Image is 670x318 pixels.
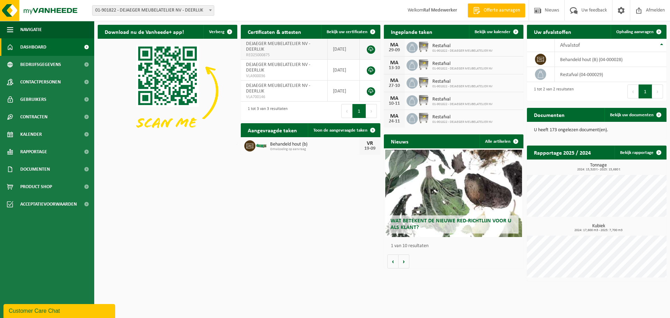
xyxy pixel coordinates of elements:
span: RED25000875 [246,52,322,58]
button: Next [652,84,663,98]
img: WB-1100-GAL-GY-02 [418,41,430,53]
span: Bedrijfsgegevens [20,56,61,73]
td: [DATE] [328,81,360,102]
span: 2024: 15,520 t - 2025: 15,680 t [530,168,667,171]
a: Bekijk uw kalender [469,25,523,39]
button: 1 [639,84,652,98]
a: Wat betekent de nieuwe RED-richtlijn voor u als klant? [385,150,522,237]
p: 1 van 10 resultaten [391,244,520,249]
div: MA [387,113,401,119]
span: 01-901822 - DEJAEGER MEUBELATELIER NV [432,67,493,71]
span: 01-901822 - DEJAEGER MEUBELATELIER NV - DEERLIJK [92,6,214,15]
h3: Kubiek [530,224,667,232]
a: Ophaling aanvragen [611,25,666,39]
td: [DATE] [328,39,360,60]
strong: Raf Medewerker [423,8,457,13]
span: DEJAEGER MEUBELATELIER NV - DEERLIJK [246,41,310,52]
span: Omwisseling op aanvraag [270,147,359,151]
h2: Uw afvalstoffen [527,25,578,38]
span: Product Shop [20,178,52,195]
div: 19-09 [363,146,377,151]
span: Offerte aanvragen [482,7,522,14]
span: Bekijk uw kalender [475,30,511,34]
a: Alle artikelen [479,134,523,148]
img: WB-1100-GAL-GY-02 [418,112,430,124]
h2: Certificaten & attesten [241,25,308,38]
span: DEJAEGER MEUBELATELIER NV - DEERLIJK [246,83,310,94]
img: WB-1100-GAL-GY-02 [418,76,430,88]
span: VLA700146 [246,94,322,100]
span: Afvalstof [560,43,580,48]
span: Rapportage [20,143,47,161]
a: Offerte aanvragen [468,3,525,17]
button: Verberg [203,25,237,39]
a: Bekijk uw documenten [604,108,666,122]
button: 1 [352,104,366,118]
span: Kalender [20,126,42,143]
span: 01-901822 - DEJAEGER MEUBELATELIER NV [432,49,493,53]
span: Acceptatievoorwaarden [20,195,77,213]
span: Bekijk uw certificaten [327,30,367,34]
span: Wat betekent de nieuwe RED-richtlijn voor u als klant? [390,218,511,230]
h2: Nieuws [384,134,415,148]
span: Ophaling aanvragen [616,30,654,34]
span: Restafval [432,43,493,49]
h2: Download nu de Vanheede+ app! [98,25,191,38]
button: Next [366,104,377,118]
a: Bekijk uw certificaten [321,25,380,39]
div: 13-10 [387,66,401,71]
div: 1 tot 2 van 2 resultaten [530,84,574,99]
span: Restafval [432,79,493,84]
div: MA [387,42,401,48]
button: Previous [627,84,639,98]
span: 01-901822 - DEJAEGER MEUBELATELIER NV [432,84,493,89]
span: DEJAEGER MEUBELATELIER NV - DEERLIJK [246,62,310,73]
div: VR [363,141,377,146]
p: U heeft 173 ongelezen document(en). [534,128,660,133]
iframe: chat widget [3,303,117,318]
h2: Documenten [527,108,572,121]
img: WB-1100-GAL-GY-02 [418,59,430,71]
span: Restafval [432,114,493,120]
div: 24-11 [387,119,401,124]
span: Navigatie [20,21,42,38]
span: Contracten [20,108,47,126]
span: Verberg [209,30,224,34]
td: restafval (04-000029) [555,67,667,82]
td: behandeld hout (B) (04-000028) [555,52,667,67]
img: Download de VHEPlus App [98,39,237,143]
div: MA [387,96,401,101]
h2: Ingeplande taken [384,25,439,38]
a: Toon de aangevraagde taken [308,123,380,137]
span: 01-901822 - DEJAEGER MEUBELATELIER NV [432,102,493,106]
td: [DATE] [328,60,360,81]
img: WB-1100-GAL-GY-02 [418,94,430,106]
span: Bekijk uw documenten [610,113,654,117]
button: Previous [341,104,352,118]
span: 01-901822 - DEJAEGER MEUBELATELIER NV [432,120,493,124]
span: Gebruikers [20,91,46,108]
div: MA [387,60,401,66]
span: Restafval [432,61,493,67]
h3: Tonnage [530,163,667,171]
span: VLA900036 [246,73,322,79]
div: 27-10 [387,83,401,88]
button: Vorige [387,254,399,268]
a: Bekijk rapportage [615,146,666,160]
img: HK-XC-10-GN-00 [255,142,267,148]
h2: Rapportage 2025 / 2024 [527,146,598,159]
div: MA [387,78,401,83]
span: 2024: 17,600 m3 - 2025: 7,700 m3 [530,229,667,232]
span: Dashboard [20,38,46,56]
h2: Aangevraagde taken [241,123,304,137]
span: Restafval [432,97,493,102]
span: Documenten [20,161,50,178]
div: 1 tot 3 van 3 resultaten [244,103,288,119]
span: Contactpersonen [20,73,61,91]
span: Behandeld hout (b) [270,142,359,147]
div: 10-11 [387,101,401,106]
button: Volgende [399,254,409,268]
div: 29-09 [387,48,401,53]
span: Toon de aangevraagde taken [313,128,367,133]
